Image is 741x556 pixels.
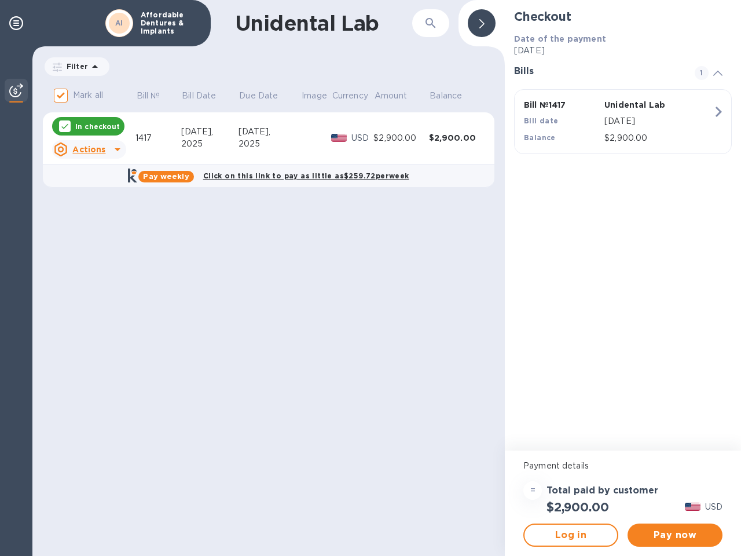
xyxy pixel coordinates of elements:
[182,90,216,102] p: Bill Date
[73,89,103,101] p: Mark all
[239,90,278,102] p: Due Date
[429,132,484,144] div: $2,900.00
[705,501,722,513] p: USD
[628,524,722,547] button: Pay now
[514,45,732,57] p: [DATE]
[375,90,407,102] p: Amount
[524,116,559,125] b: Bill date
[72,145,105,154] u: Actions
[604,115,713,127] p: [DATE]
[604,99,680,111] p: Unidental Lab
[181,126,239,138] div: [DATE],
[523,460,722,472] p: Payment details
[75,122,120,131] p: In checkout
[514,34,606,43] b: Date of the payment
[523,481,542,500] div: =
[137,90,160,102] p: Bill №
[685,503,700,511] img: USD
[181,138,239,150] div: 2025
[135,132,181,144] div: 1417
[115,19,123,27] b: AI
[137,90,175,102] span: Bill №
[203,171,409,180] b: Click on this link to pay as little as $259.72 per week
[62,61,88,71] p: Filter
[604,132,713,144] p: $2,900.00
[514,66,681,77] h3: Bills
[182,90,231,102] span: Bill Date
[524,133,556,142] b: Balance
[373,132,428,144] div: $2,900.00
[695,66,709,80] span: 1
[534,528,608,542] span: Log in
[239,126,301,138] div: [DATE],
[143,172,189,181] b: Pay weekly
[514,89,732,154] button: Bill №1417Unidental LabBill date[DATE]Balance$2,900.00
[637,528,713,542] span: Pay now
[302,90,327,102] p: Image
[239,90,293,102] span: Due Date
[524,99,600,111] p: Bill № 1417
[430,90,477,102] span: Balance
[331,134,347,142] img: USD
[523,524,618,547] button: Log in
[141,11,199,35] p: Affordable Dentures & Implants
[351,132,374,144] p: USD
[239,138,301,150] div: 2025
[546,485,658,496] h3: Total paid by customer
[235,11,412,35] h1: Unidental Lab
[430,90,462,102] p: Balance
[546,500,608,514] h2: $2,900.00
[332,90,368,102] p: Currency
[514,9,732,24] h2: Checkout
[375,90,422,102] span: Amount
